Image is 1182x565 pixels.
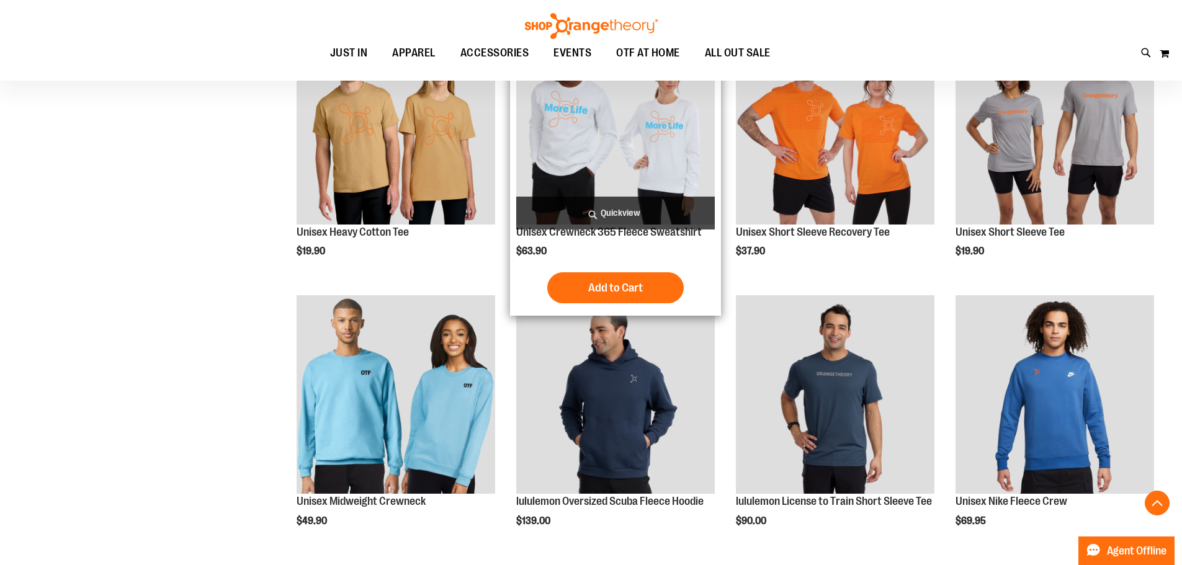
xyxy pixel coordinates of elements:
[949,289,1160,558] div: product
[956,495,1067,507] a: Unisex Nike Fleece Crew
[956,295,1154,496] a: Unisex Nike Fleece Crew
[736,26,934,225] img: Unisex Short Sleeve Recovery Tee
[297,295,495,496] a: Unisex Midweight Crewneck
[516,26,715,226] a: Unisex Crewneck 365 Fleece SweatshirtNEW
[547,272,684,303] button: Add to Cart
[730,20,941,289] div: product
[330,39,368,67] span: JUST IN
[1107,545,1166,557] span: Agent Offline
[736,26,934,226] a: Unisex Short Sleeve Recovery TeeNEW
[510,289,721,558] div: product
[516,26,715,225] img: Unisex Crewneck 365 Fleece Sweatshirt
[956,515,988,527] span: $69.95
[730,289,941,558] div: product
[516,495,704,507] a: lululemon Oversized Scuba Fleece Hoodie
[736,295,934,494] img: lululemon License to Train Short Sleeve Tee
[736,495,932,507] a: lululemon License to Train Short Sleeve Tee
[949,20,1160,289] div: product
[297,515,329,527] span: $49.90
[736,295,934,496] a: lululemon License to Train Short Sleeve Tee
[523,13,660,39] img: Shop Orangetheory
[510,20,721,316] div: product
[290,289,501,558] div: product
[516,295,715,494] img: lululemon Oversized Scuba Fleece Hoodie
[516,226,702,238] a: Unisex Crewneck 365 Fleece Sweatshirt
[588,281,643,295] span: Add to Cart
[1078,536,1175,565] button: Agent Offline
[460,39,529,67] span: ACCESSORIES
[956,295,1154,494] img: Unisex Nike Fleece Crew
[705,39,771,67] span: ALL OUT SALE
[392,39,436,67] span: APPAREL
[616,39,680,67] span: OTF AT HOME
[736,515,768,527] span: $90.00
[516,246,548,257] span: $63.90
[1145,491,1170,515] button: Back To Top
[297,26,495,225] img: Unisex Heavy Cotton Tee
[297,26,495,226] a: Unisex Heavy Cotton TeeNEW
[956,226,1065,238] a: Unisex Short Sleeve Tee
[736,246,767,257] span: $37.90
[736,226,890,238] a: Unisex Short Sleeve Recovery Tee
[553,39,591,67] span: EVENTS
[956,246,986,257] span: $19.90
[297,495,426,507] a: Unisex Midweight Crewneck
[516,515,552,527] span: $139.00
[956,26,1154,225] img: Unisex Short Sleeve Tee
[956,26,1154,226] a: Unisex Short Sleeve TeeNEW
[297,246,327,257] span: $19.90
[290,20,501,289] div: product
[516,197,715,229] a: Quickview
[297,226,409,238] a: Unisex Heavy Cotton Tee
[516,295,715,496] a: lululemon Oversized Scuba Fleece Hoodie
[297,295,495,494] img: Unisex Midweight Crewneck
